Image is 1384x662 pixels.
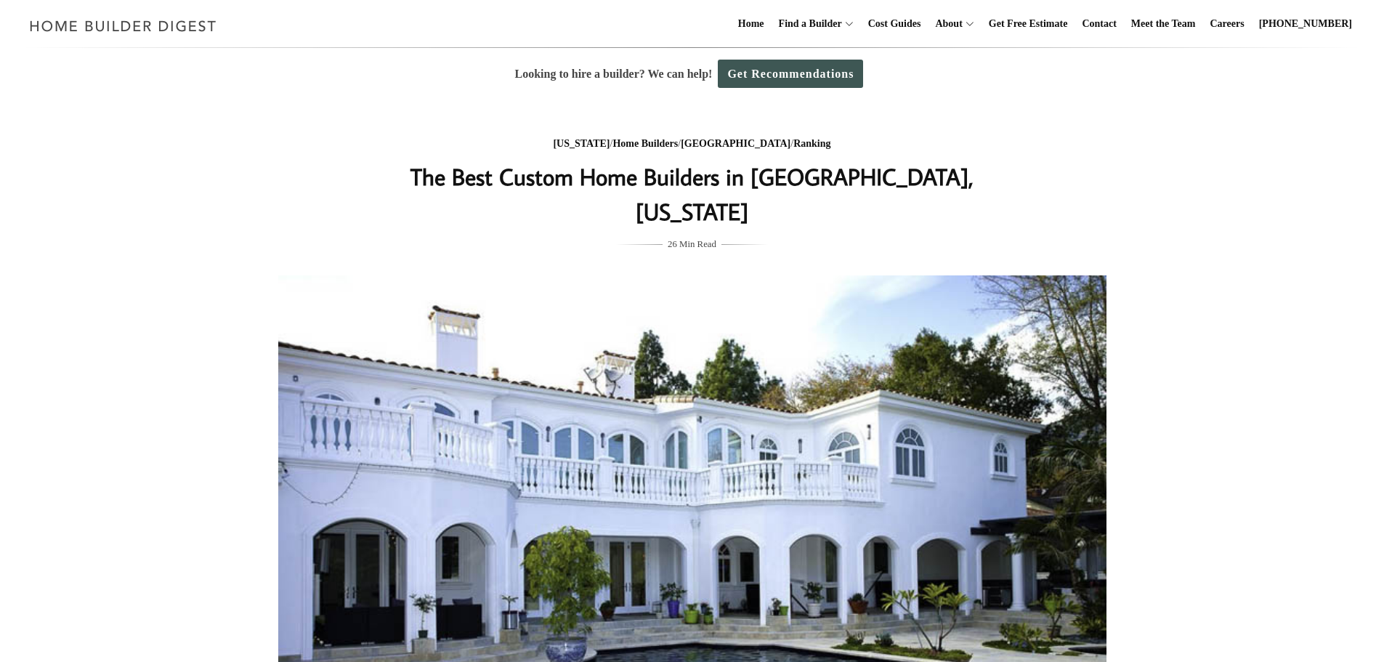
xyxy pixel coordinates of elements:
[1205,1,1250,47] a: Careers
[718,60,863,88] a: Get Recommendations
[983,1,1074,47] a: Get Free Estimate
[402,159,982,229] h1: The Best Custom Home Builders in [GEOGRAPHIC_DATA], [US_STATE]
[23,12,223,40] img: Home Builder Digest
[862,1,927,47] a: Cost Guides
[929,1,962,47] a: About
[1253,1,1358,47] a: [PHONE_NUMBER]
[773,1,842,47] a: Find a Builder
[553,138,610,149] a: [US_STATE]
[612,138,678,149] a: Home Builders
[1125,1,1202,47] a: Meet the Team
[402,135,982,153] div: / / /
[732,1,770,47] a: Home
[1076,1,1122,47] a: Contact
[668,236,716,252] span: 26 Min Read
[681,138,790,149] a: [GEOGRAPHIC_DATA]
[793,138,830,149] a: Ranking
